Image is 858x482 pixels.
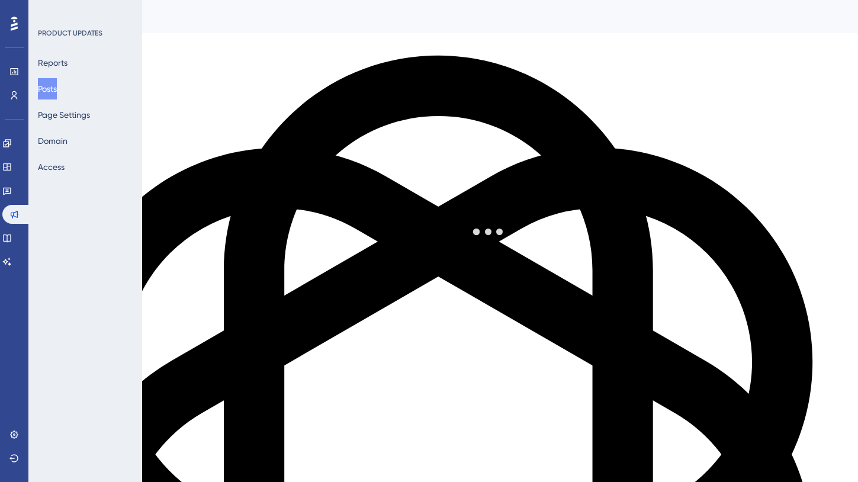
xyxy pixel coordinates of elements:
button: Posts [38,78,57,99]
button: Page Settings [38,104,90,126]
div: PRODUCT UPDATES [38,28,102,38]
button: Domain [38,130,68,152]
button: Access [38,156,65,178]
button: Reports [38,52,68,73]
